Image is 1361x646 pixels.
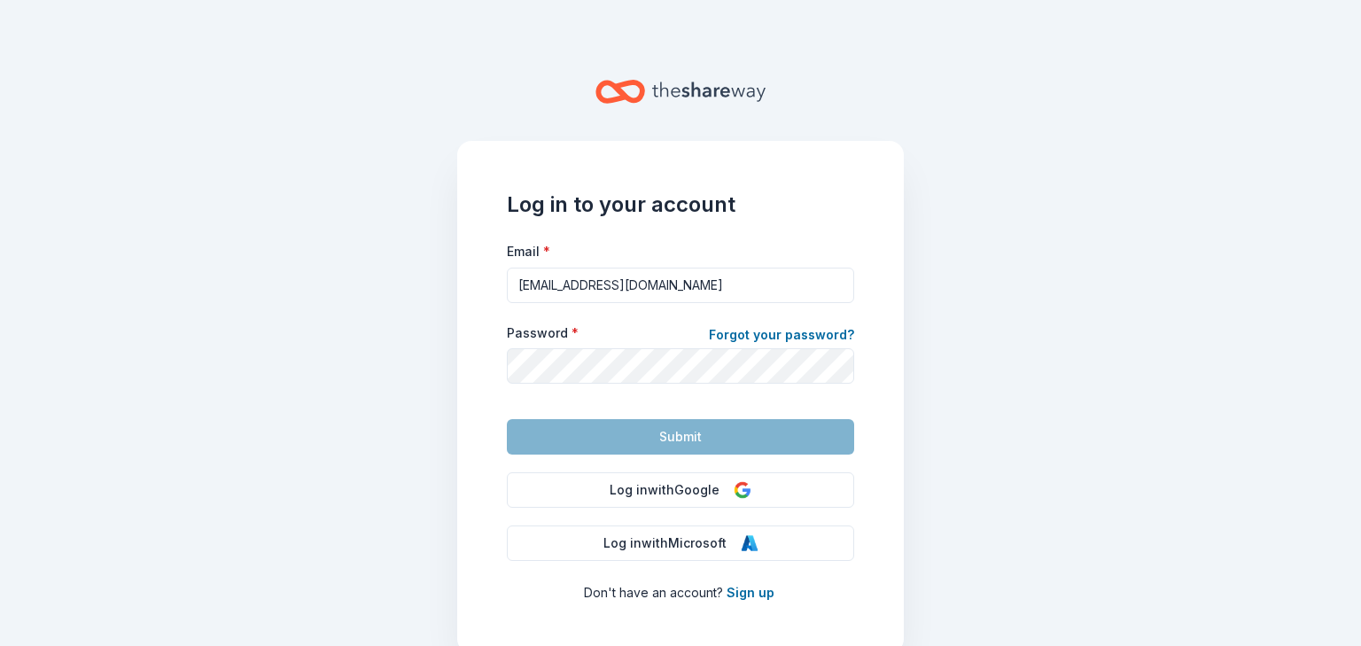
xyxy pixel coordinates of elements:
a: Sign up [727,585,774,600]
img: Microsoft Logo [741,534,758,552]
label: Email [507,243,550,261]
h1: Log in to your account [507,191,854,219]
button: Log inwithMicrosoft [507,525,854,561]
button: Log inwithGoogle [507,472,854,508]
a: Forgot your password? [709,324,854,349]
img: Google Logo [734,481,751,499]
a: Home [595,71,766,113]
span: Don ' t have an account? [584,585,723,600]
label: Password [507,324,579,342]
